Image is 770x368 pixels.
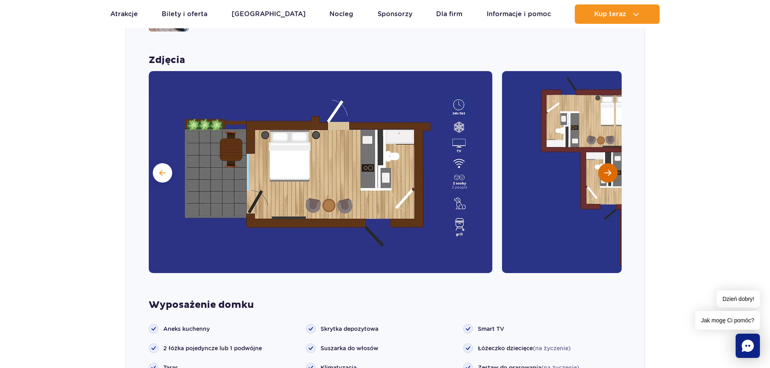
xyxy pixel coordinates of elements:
[149,299,622,311] strong: Wyposażenie domku
[487,4,551,24] a: Informacje i pomoc
[436,4,462,24] a: Dla firm
[232,4,306,24] a: [GEOGRAPHIC_DATA]
[533,345,571,351] span: (na życzenie)
[149,54,622,66] strong: Zdjęcia
[695,311,760,330] span: Jak mogę Ci pomóc?
[478,325,504,333] span: Smart TV
[163,325,210,333] span: Aneks kuchenny
[717,290,760,308] span: Dzień dobry!
[575,4,660,24] button: Kup teraz
[378,4,412,24] a: Sponsorzy
[598,163,618,183] button: Następny slajd
[478,344,571,352] span: Łóżeczko dziecięce
[162,4,207,24] a: Bilety i oferta
[163,344,262,352] span: 2 łóżka pojedyncze lub 1 podwójne
[594,11,626,18] span: Kup teraz
[329,4,353,24] a: Nocleg
[321,325,378,333] span: Skrytka depozytowa
[736,334,760,358] div: Chat
[321,344,378,352] span: Suszarka do włosów
[110,4,138,24] a: Atrakcje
